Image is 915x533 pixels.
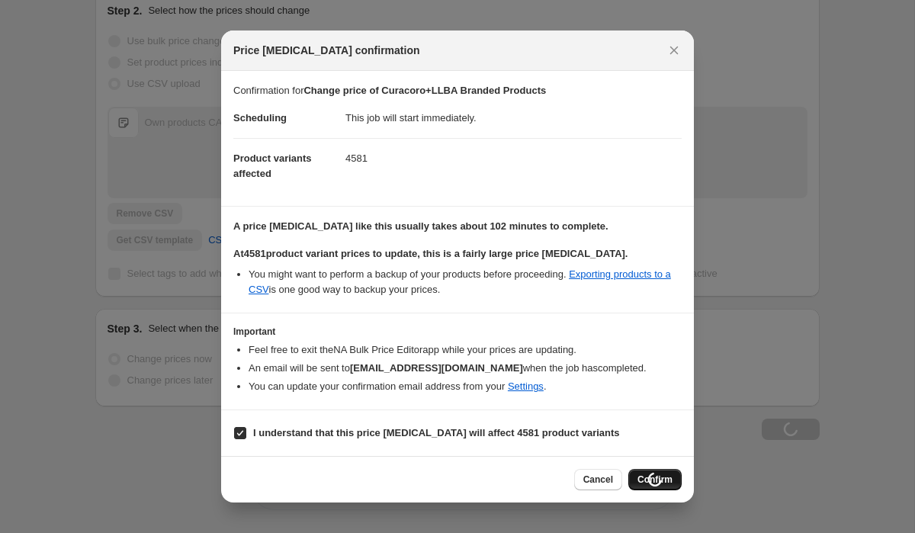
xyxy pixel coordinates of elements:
[233,326,682,338] h3: Important
[508,380,544,392] a: Settings
[303,85,546,96] b: Change price of Curacoro+LLBA Branded Products
[249,267,682,297] li: You might want to perform a backup of your products before proceeding. is one good way to backup ...
[574,469,622,490] button: Cancel
[233,43,420,58] span: Price [MEDICAL_DATA] confirmation
[345,138,682,178] dd: 4581
[249,268,671,295] a: Exporting products to a CSV
[583,474,613,486] span: Cancel
[233,153,312,179] span: Product variants affected
[249,342,682,358] li: Feel free to exit the NA Bulk Price Editor app while your prices are updating.
[253,427,620,438] b: I understand that this price [MEDICAL_DATA] will affect 4581 product variants
[249,361,682,376] li: An email will be sent to when the job has completed .
[233,83,682,98] p: Confirmation for
[233,220,608,232] b: A price [MEDICAL_DATA] like this usually takes about 102 minutes to complete.
[663,40,685,61] button: Close
[345,98,682,138] dd: This job will start immediately.
[233,112,287,124] span: Scheduling
[249,379,682,394] li: You can update your confirmation email address from your .
[233,248,628,259] b: At 4581 product variant prices to update, this is a fairly large price [MEDICAL_DATA].
[350,362,523,374] b: [EMAIL_ADDRESS][DOMAIN_NAME]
